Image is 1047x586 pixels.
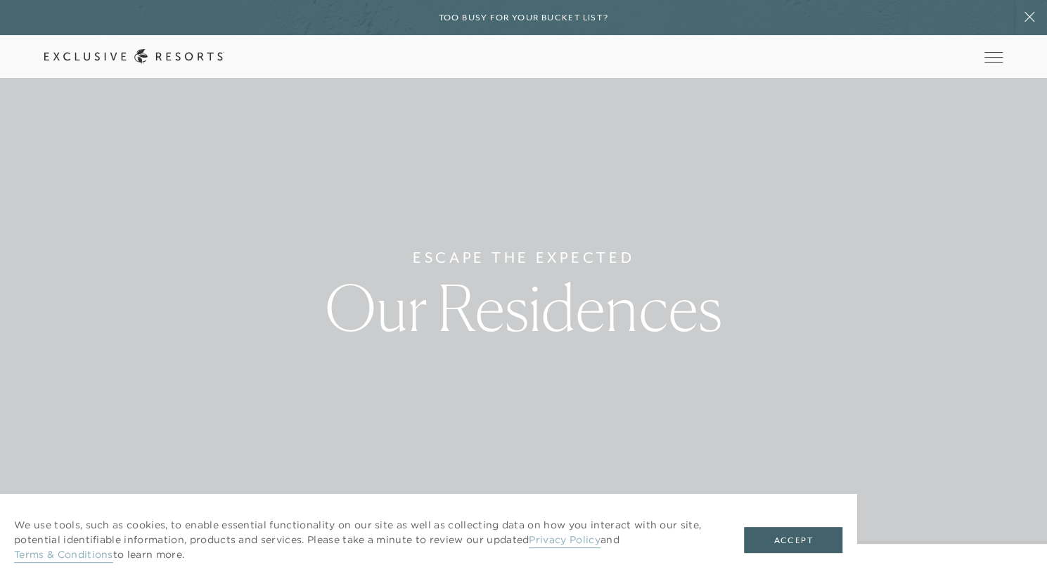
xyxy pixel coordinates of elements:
[744,527,842,554] button: Accept
[14,548,113,563] a: Terms & Conditions
[529,533,600,548] a: Privacy Policy
[14,518,716,562] p: We use tools, such as cookies, to enable essential functionality on our site as well as collectin...
[413,247,634,269] h6: Escape The Expected
[439,11,609,25] h6: Too busy for your bucket list?
[984,52,1003,62] button: Open navigation
[325,276,722,339] h1: Our Residences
